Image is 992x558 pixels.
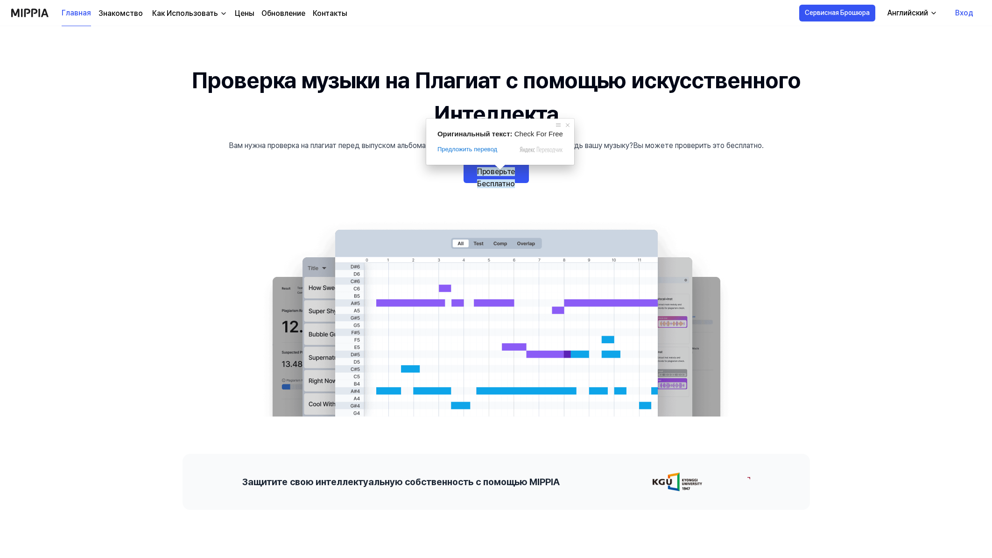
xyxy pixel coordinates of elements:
span: Check For Free [514,130,563,138]
ya-tr-span: Сервисная Брошюра [805,8,870,18]
ya-tr-span: Защитите свою интеллектуальную собственность с помощью MIPPIA [242,476,559,487]
ya-tr-span: Проверьте Бесплатно [477,167,515,188]
ya-tr-span: Как Использовать [152,9,218,18]
span: Оригинальный текст: [437,130,513,138]
img: партнер-логотип-1 [744,473,824,491]
ya-tr-span: Вам нужна проверка на плагиат перед выпуском альбома? [229,141,429,150]
button: Сервисная Брошюра [799,5,875,21]
ya-tr-span: Главная [62,7,91,19]
a: Цены [235,8,254,19]
a: Главная [62,0,91,26]
img: вниз [220,10,227,17]
a: Контакты [313,8,347,19]
a: Знакомство [98,8,143,19]
a: Обновление [261,8,305,19]
img: основное Изображение [253,220,739,417]
ya-tr-span: Проверка музыки на Плагиат с помощью искусственного Интеллекта [191,67,801,127]
ya-tr-span: Знакомство [98,9,143,18]
button: Английский [880,4,943,22]
span: Предложить перевод [437,145,497,154]
img: партнер-логотип-0 [649,473,699,491]
ya-tr-span: Вы можете проверить это бесплатно. [633,141,764,150]
button: Как Использовать [150,8,227,19]
ya-tr-span: Вход [955,7,973,19]
a: Проверьте Бесплатно [464,161,529,183]
ya-tr-span: Обновление [261,9,305,18]
ya-tr-span: Английский [887,8,928,17]
ya-tr-span: Цены [235,9,254,18]
ya-tr-span: Контакты [313,9,347,18]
